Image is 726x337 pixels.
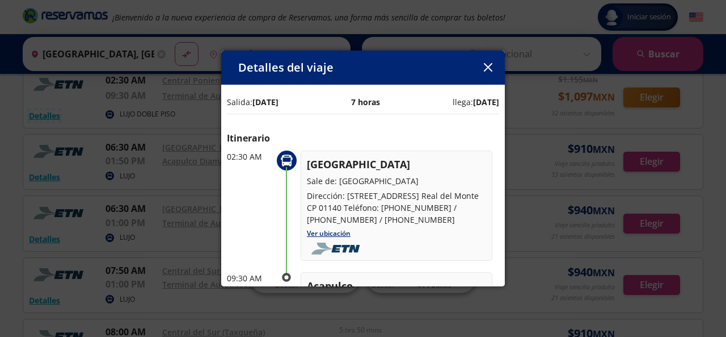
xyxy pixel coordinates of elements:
p: Acapulco [307,278,486,294]
a: Ver ubicación [307,228,351,238]
p: Detalles del viaje [238,59,334,76]
img: foobar2.png [307,243,368,255]
p: llega: [453,96,499,108]
p: 09:30 AM [227,272,272,284]
p: [GEOGRAPHIC_DATA] [307,157,486,172]
b: [DATE] [473,97,499,107]
p: Dirección: [STREET_ADDRESS] Real del Monte CP 01140 Teléfono: [PHONE_NUMBER] / [PHONE_NUMBER] / [... [307,190,486,226]
p: Sale de: [GEOGRAPHIC_DATA] [307,175,486,187]
p: Salida: [227,96,278,108]
p: 7 horas [351,96,380,108]
p: 02:30 AM [227,151,272,163]
p: Itinerario [227,131,499,145]
b: [DATE] [252,97,278,107]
